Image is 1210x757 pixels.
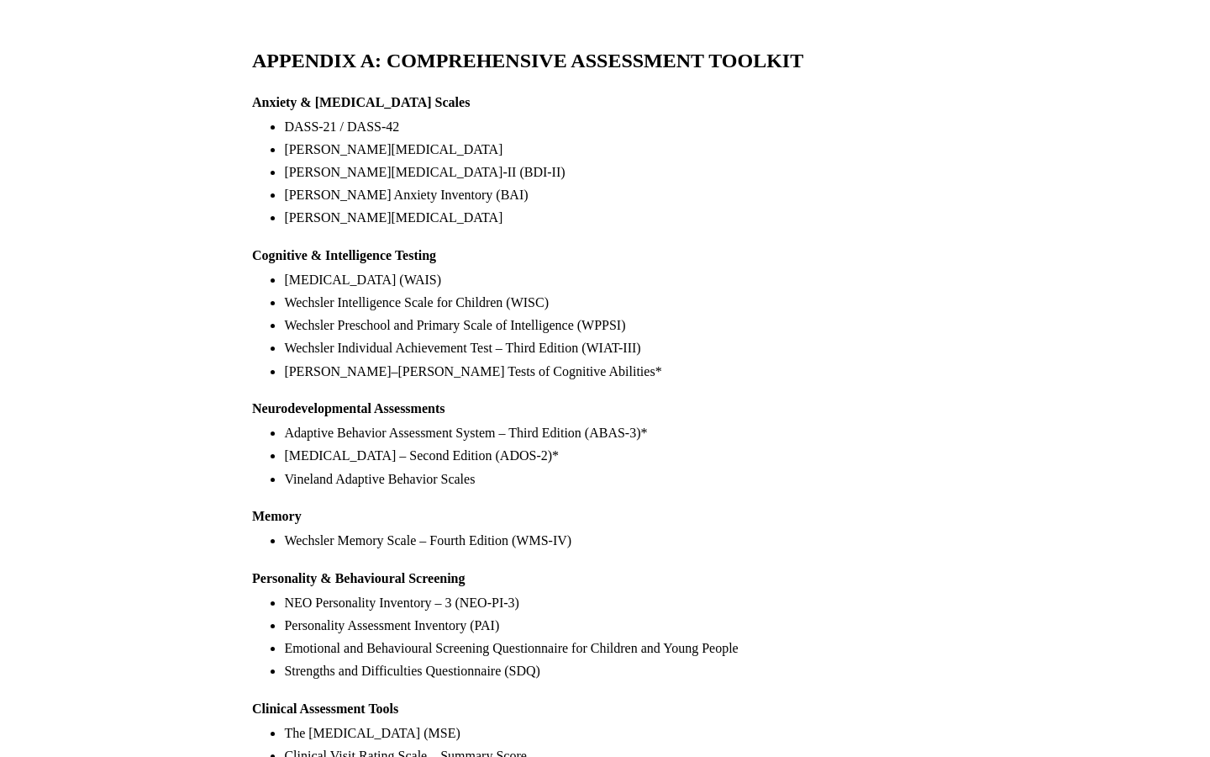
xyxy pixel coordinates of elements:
[252,246,958,265] p: Cognitive & Intelligence Testing
[284,724,958,743] li: The [MEDICAL_DATA] (MSE)
[284,294,958,312] li: Wechsler Intelligence Scale for Children (WISC)
[284,271,958,289] li: [MEDICAL_DATA] (WAIS)
[284,163,958,182] li: [PERSON_NAME][MEDICAL_DATA]-II (BDI-II)
[284,447,958,465] li: [MEDICAL_DATA] – Second Edition (ADOS-2)*
[284,118,958,136] li: DASS-21 / DASS-42
[284,140,958,159] li: [PERSON_NAME][MEDICAL_DATA]
[284,639,958,658] li: Emotional and Behavioural Screening Questionnaire for Children and Young People
[252,507,958,526] p: Memory
[252,400,958,418] p: Neurodevelopmental Assessments
[284,594,958,612] li: NEO Personality Inventory – 3 (NEO-PI-3)
[284,186,958,204] li: [PERSON_NAME] Anxiety Inventory (BAI)
[284,339,958,357] li: Wechsler Individual Achievement Test – Third Edition (WIAT-III)
[284,470,958,489] li: Vineland Adaptive Behavior Scales
[284,363,958,381] li: [PERSON_NAME]–[PERSON_NAME] Tests of Cognitive Abilities*
[252,93,958,112] p: Anxiety & [MEDICAL_DATA] Scales
[252,49,958,73] h1: APPENDIX A: COMPREHENSIVE ASSESSMENT TOOLKIT
[284,209,958,227] li: [PERSON_NAME][MEDICAL_DATA]
[252,569,958,588] p: Personality & Behavioural Screening
[284,532,958,550] li: Wechsler Memory Scale – Fourth Edition (WMS-IV)
[284,316,958,335] li: Wechsler Preschool and Primary Scale of Intelligence (WPPSI)
[284,617,958,635] li: Personality Assessment Inventory (PAI)
[284,662,958,680] li: Strengths and Difficulties Questionnaire (SDQ)
[252,700,958,718] p: Clinical Assessment Tools
[284,424,958,442] li: Adaptive Behavior Assessment System – Third Edition (ABAS-3)*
